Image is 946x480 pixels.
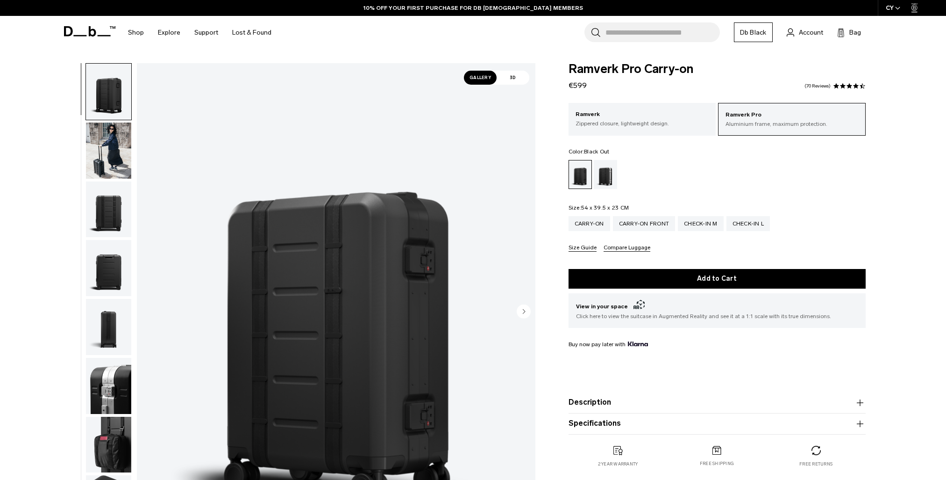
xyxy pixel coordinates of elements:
[121,16,278,49] nav: Main Navigation
[849,28,861,37] span: Bag
[86,64,131,120] img: Ramverk Pro Carry-on Black Out
[604,245,650,252] button: Compare Luggage
[86,123,131,179] img: Ramverk Pro Carry-on Black Out
[576,312,858,320] span: Click here to view the suitcase in Augmented Reality and see it at a 1:1 scale with its true dime...
[598,461,638,467] p: 2 year warranty
[569,205,629,211] legend: Size:
[594,160,617,189] a: Silver
[726,110,858,120] p: Ramverk Pro
[85,181,132,238] button: Ramverk Pro Carry-on Black Out
[804,84,831,88] a: 70 reviews
[700,460,734,467] p: Free shipping
[576,301,858,312] span: View in your space
[569,216,610,231] a: Carry-on
[584,148,609,155] span: Black Out
[726,216,770,231] a: Check-in L
[86,240,131,296] img: Ramverk Pro Carry-on Black Out
[581,204,629,211] span: 54 x 39.5 x 23 CM
[569,63,866,75] span: Ramverk Pro Carry-on
[569,269,866,289] button: Add to Cart
[85,416,132,473] button: Ramverk Pro Carry-on Black Out
[678,216,724,231] a: Check-in M
[569,418,866,429] button: Specifications
[799,461,832,467] p: Free returns
[628,342,648,346] img: {"height" => 20, "alt" => "Klarna"}
[497,71,529,85] span: 3D
[799,28,823,37] span: Account
[85,122,132,179] button: Ramverk Pro Carry-on Black Out
[517,304,531,320] button: Next slide
[787,27,823,38] a: Account
[569,149,610,154] legend: Color:
[86,358,131,414] img: Ramverk Pro Carry-on Black Out
[569,160,592,189] a: Black Out
[569,81,587,90] span: €599
[464,71,497,85] span: Gallery
[85,240,132,297] button: Ramverk Pro Carry-on Black Out
[85,63,132,120] button: Ramverk Pro Carry-on Black Out
[194,16,218,49] a: Support
[613,216,676,231] a: Carry-on Front
[569,397,866,408] button: Description
[576,119,709,128] p: Zippered closure, lightweight design.
[232,16,271,49] a: Lost & Found
[569,340,648,349] span: Buy now pay later with
[837,27,861,38] button: Bag
[726,120,858,128] p: Aluminium frame, maximum protection.
[576,110,709,119] p: Ramverk
[85,357,132,415] button: Ramverk Pro Carry-on Black Out
[569,293,866,328] button: View in your space Click here to view the suitcase in Augmented Reality and see it at a 1:1 scale...
[85,298,132,356] button: Ramverk Pro Carry-on Black Out
[86,182,131,238] img: Ramverk Pro Carry-on Black Out
[158,16,180,49] a: Explore
[363,4,583,12] a: 10% OFF YOUR FIRST PURCHASE FOR DB [DEMOGRAPHIC_DATA] MEMBERS
[569,103,716,135] a: Ramverk Zippered closure, lightweight design.
[86,299,131,355] img: Ramverk Pro Carry-on Black Out
[86,417,131,473] img: Ramverk Pro Carry-on Black Out
[128,16,144,49] a: Shop
[569,245,597,252] button: Size Guide
[734,22,773,42] a: Db Black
